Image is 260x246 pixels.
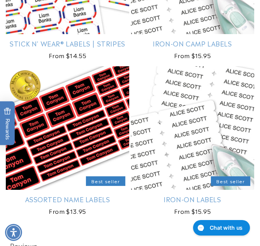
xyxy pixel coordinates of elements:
[6,39,129,48] a: Stick N' Wear® Labels | Stripes
[189,217,252,238] iframe: Gorgias live chat messenger
[131,195,254,203] a: Iron-On Labels
[4,107,11,139] span: Rewards
[6,195,129,203] a: Assorted Name Labels
[131,39,254,48] a: Iron-On Camp Labels
[5,224,22,241] div: Accessibility Menu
